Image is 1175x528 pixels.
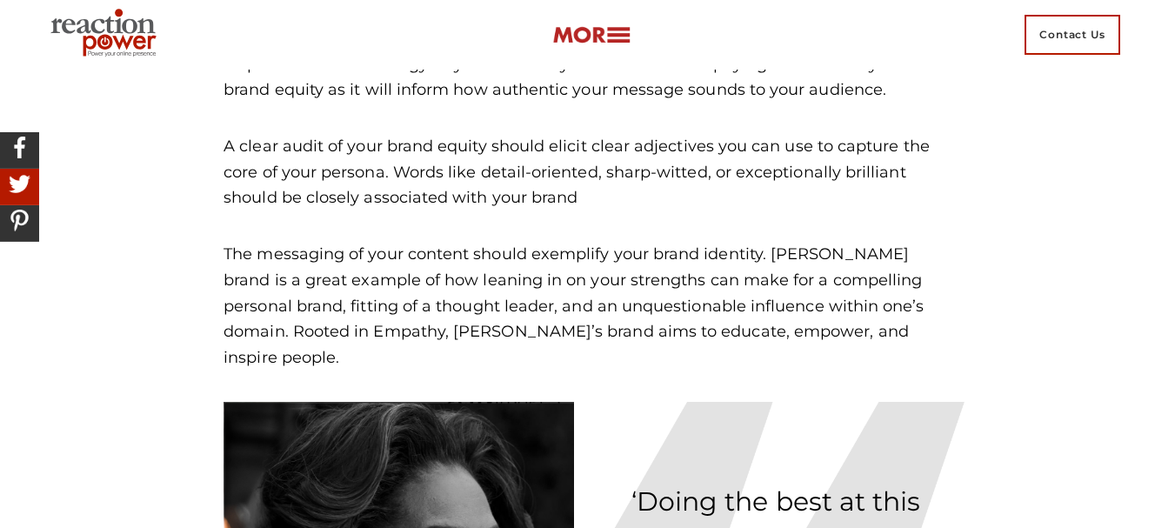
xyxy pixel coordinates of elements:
p: A clear audit of your brand equity should elicit clear adjectives you can use to capture the core... [224,134,951,211]
img: Share On Facebook [4,132,35,163]
span: Contact Us [1025,15,1120,55]
img: Share On Twitter [4,169,35,199]
img: Executive Branding | Personal Branding Agency [43,3,170,66]
p: The messaging of your content should exemplify your brand identity. [PERSON_NAME] brand is a grea... [224,242,951,371]
img: Share On Pinterest [4,205,35,236]
img: more-btn.png [552,25,631,45]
